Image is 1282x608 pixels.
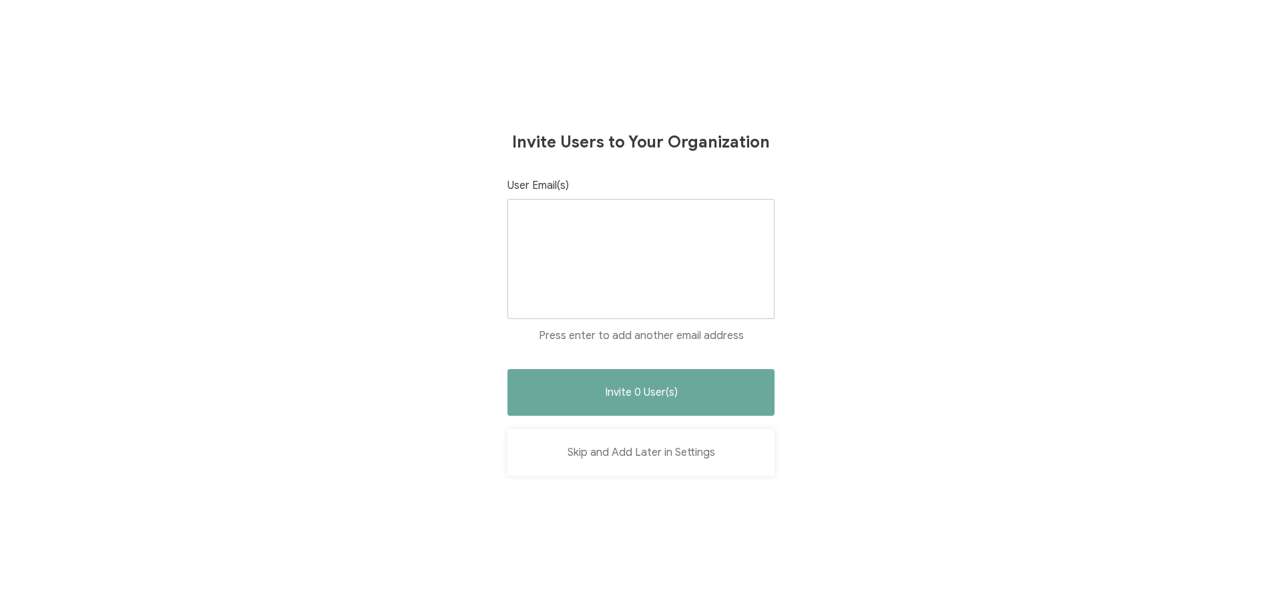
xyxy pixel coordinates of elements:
h1: Invite Users to Your Organization [512,132,770,152]
iframe: Chat Widget [1215,544,1282,608]
button: Skip and Add Later in Settings [507,429,775,476]
button: Invite 0 User(s) [507,369,775,416]
span: Press enter to add another email address [539,329,744,342]
span: User Email(s) [507,179,569,192]
span: Invite 0 User(s) [605,387,678,398]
